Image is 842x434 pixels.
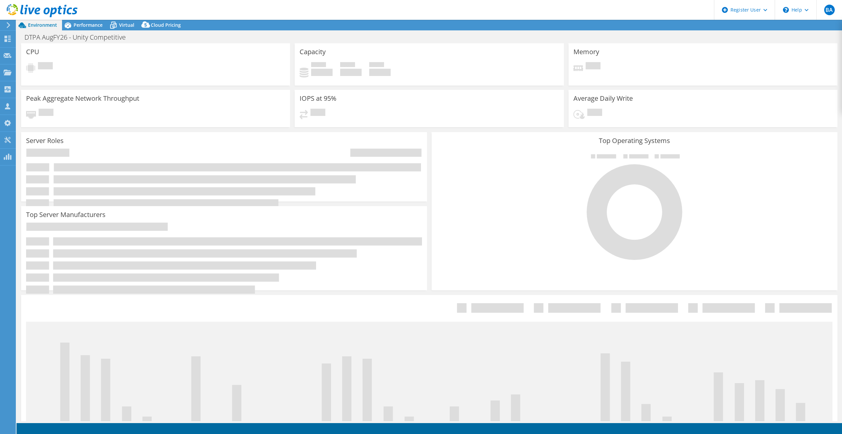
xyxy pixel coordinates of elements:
span: Environment [28,22,57,28]
h3: Top Operating Systems [437,137,832,144]
span: Pending [38,62,53,71]
h4: 0 GiB [311,69,333,76]
h4: 0 GiB [369,69,391,76]
svg: \n [783,7,789,13]
h3: Top Server Manufacturers [26,211,106,218]
span: Pending [310,109,325,118]
span: BA [824,5,835,15]
h3: Server Roles [26,137,64,144]
h3: Peak Aggregate Network Throughput [26,95,139,102]
h1: DTPA AugFY26 - Unity Competitive [21,34,136,41]
span: Pending [586,62,600,71]
h3: IOPS at 95% [300,95,337,102]
span: Virtual [119,22,134,28]
h4: 0 GiB [340,69,362,76]
span: Total [369,62,384,69]
span: Pending [587,109,602,118]
span: Cloud Pricing [151,22,181,28]
h3: CPU [26,48,39,55]
h3: Average Daily Write [573,95,633,102]
span: Pending [39,109,53,118]
h3: Capacity [300,48,326,55]
span: Used [311,62,326,69]
span: Performance [74,22,103,28]
h3: Memory [573,48,599,55]
span: Free [340,62,355,69]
